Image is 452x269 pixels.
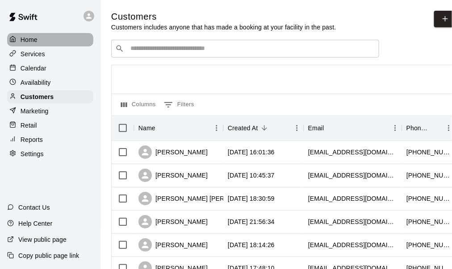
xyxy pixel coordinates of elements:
a: Availability [7,76,93,89]
button: Show filters [162,98,197,112]
button: Sort [324,122,337,134]
button: Menu [389,121,402,135]
a: Reports [7,133,93,146]
p: Customers includes anyone that has made a booking at your facility in the past. [111,23,336,32]
button: Select columns [119,98,158,112]
div: Phone Number [406,116,430,141]
a: Customers [7,90,93,103]
div: +16153640077 [406,217,451,226]
p: Customers [21,92,54,101]
div: 2025-08-09 10:45:37 [228,171,275,180]
div: 2025-08-09 16:01:36 [228,148,275,157]
div: j.allen1278@hotmail.com [308,217,398,226]
h5: Customers [111,11,336,23]
div: +16158126284 [406,148,451,157]
button: Sort [430,122,442,134]
div: 2025-08-06 18:30:59 [228,194,275,203]
button: Sort [258,122,271,134]
div: +16159874227 [406,171,451,180]
a: Marketing [7,104,93,118]
div: +19314776077 [406,194,451,203]
p: Help Center [18,219,52,228]
div: gageburleson22@yahoo.com [308,194,398,203]
div: Name [138,116,155,141]
p: Settings [21,149,44,158]
div: Created At [228,116,258,141]
p: Services [21,50,45,58]
p: Marketing [21,107,49,116]
div: 2025-08-04 18:14:26 [228,240,275,249]
div: sbrault@comcast.net [308,240,398,249]
div: robincluck@hotmail.com [308,148,398,157]
div: +16156929682 [406,240,451,249]
button: Menu [210,121,223,135]
div: 2025-08-04 21:56:34 [228,217,275,226]
p: View public page [18,235,67,244]
div: [PERSON_NAME] [138,238,208,252]
a: Settings [7,147,93,161]
a: Retail [7,119,93,132]
div: [PERSON_NAME] [138,215,208,228]
div: Created At [223,116,304,141]
a: Services [7,47,93,61]
p: Copy public page link [18,251,79,260]
p: Availability [21,78,51,87]
div: [PERSON_NAME] [138,145,208,159]
div: [PERSON_NAME] [PERSON_NAME] [PERSON_NAME] [138,192,316,205]
p: Retail [21,121,37,130]
p: Calendar [21,64,46,73]
div: Name [134,116,223,141]
button: Sort [155,122,168,134]
p: Home [21,35,38,44]
div: [PERSON_NAME] [138,169,208,182]
button: Menu [290,121,304,135]
div: Email [304,116,402,141]
p: Reports [21,135,43,144]
a: Home [7,33,93,46]
div: tori.snyder93@yahoo.com [308,171,398,180]
div: Email [308,116,324,141]
p: Contact Us [18,203,50,212]
div: Search customers by name or email [111,40,379,58]
a: Calendar [7,62,93,75]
